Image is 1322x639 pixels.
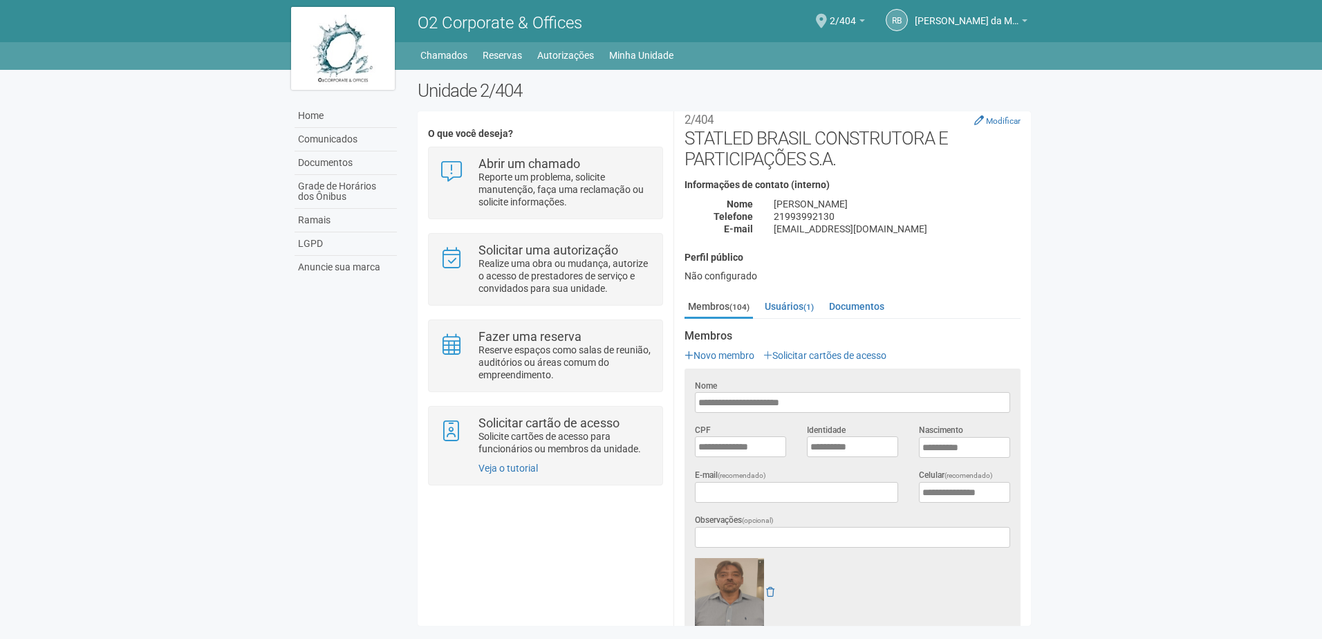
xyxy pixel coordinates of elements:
[695,514,774,527] label: Observações
[291,7,395,90] img: logo.jpg
[807,424,846,436] label: Identidade
[763,198,1031,210] div: [PERSON_NAME]
[695,558,764,627] img: GetFile
[428,129,662,139] h4: O que você deseja?
[295,256,397,279] a: Anuncie sua marca
[418,13,582,33] span: O2 Corporate & Offices
[478,257,652,295] p: Realize uma obra ou mudança, autorize o acesso de prestadores de serviço e convidados para sua un...
[729,302,750,312] small: (104)
[295,232,397,256] a: LGPD
[478,243,618,257] strong: Solicitar uma autorização
[718,472,766,479] span: (recomendado)
[915,2,1018,26] span: Raul Barrozo da Motta Junior
[714,211,753,222] strong: Telefone
[295,209,397,232] a: Ramais
[685,270,1021,282] div: Não configurado
[685,296,753,319] a: Membros(104)
[478,463,538,474] a: Veja o tutorial
[724,223,753,234] strong: E-mail
[478,344,652,381] p: Reserve espaços como salas de reunião, auditórios ou áreas comum do empreendimento.
[695,380,717,392] label: Nome
[695,469,766,482] label: E-mail
[826,296,888,317] a: Documentos
[685,107,1021,169] h2: STATLED BRASIL CONSTRUTORA E PARTICIPAÇÕES S.A.
[685,350,754,361] a: Novo membro
[763,210,1031,223] div: 21993992130
[919,469,993,482] label: Celular
[295,104,397,128] a: Home
[478,329,581,344] strong: Fazer uma reserva
[478,171,652,208] p: Reporte um problema, solicite manutenção, faça uma reclamação ou solicite informações.
[418,80,1031,101] h2: Unidade 2/404
[295,175,397,209] a: Grade de Horários dos Ônibus
[439,244,651,295] a: Solicitar uma autorização Realize uma obra ou mudança, autorize o acesso de prestadores de serviç...
[609,46,673,65] a: Minha Unidade
[685,180,1021,190] h4: Informações de contato (interno)
[537,46,594,65] a: Autorizações
[919,424,963,436] label: Nascimento
[295,151,397,175] a: Documentos
[830,2,856,26] span: 2/404
[974,115,1021,126] a: Modificar
[478,416,620,430] strong: Solicitar cartão de acesso
[685,113,714,127] small: 2/404
[478,156,580,171] strong: Abrir um chamado
[742,517,774,524] span: (opcional)
[295,128,397,151] a: Comunicados
[986,116,1021,126] small: Modificar
[727,198,753,210] strong: Nome
[830,17,865,28] a: 2/404
[439,158,651,208] a: Abrir um chamado Reporte um problema, solicite manutenção, faça uma reclamação ou solicite inform...
[944,472,993,479] span: (recomendado)
[695,424,711,436] label: CPF
[420,46,467,65] a: Chamados
[483,46,522,65] a: Reservas
[685,252,1021,263] h4: Perfil público
[439,417,651,455] a: Solicitar cartão de acesso Solicite cartões de acesso para funcionários ou membros da unidade.
[915,17,1027,28] a: [PERSON_NAME] da Motta Junior
[766,586,774,598] a: Remover
[763,350,886,361] a: Solicitar cartões de acesso
[763,223,1031,235] div: [EMAIL_ADDRESS][DOMAIN_NAME]
[886,9,908,31] a: RB
[478,430,652,455] p: Solicite cartões de acesso para funcionários ou membros da unidade.
[439,331,651,381] a: Fazer uma reserva Reserve espaços como salas de reunião, auditórios ou áreas comum do empreendime...
[761,296,817,317] a: Usuários(1)
[685,330,1021,342] strong: Membros
[803,302,814,312] small: (1)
